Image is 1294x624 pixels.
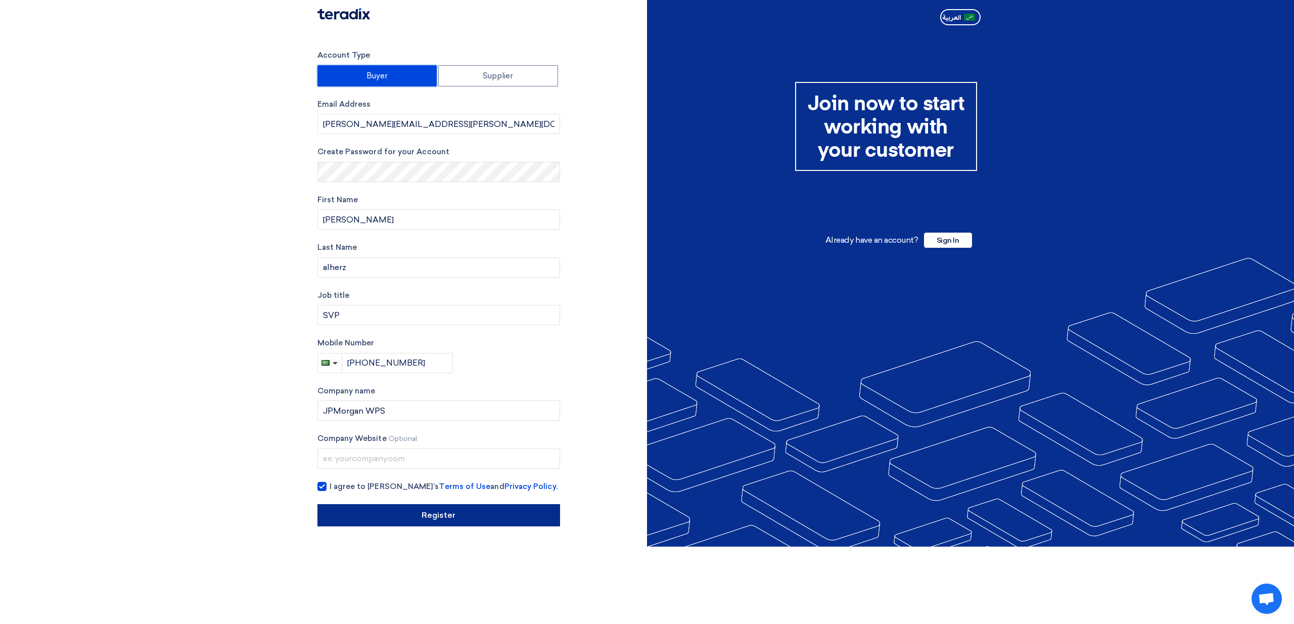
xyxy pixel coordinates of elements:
[825,235,918,245] span: Already have an account?
[317,305,560,325] input: Enter your job title...
[317,433,560,444] label: Company Website
[342,353,453,373] input: Enter phone number...
[317,209,560,230] input: Enter your first name...
[504,482,556,491] a: Privacy Policy
[317,194,560,206] label: First Name
[1252,584,1282,614] div: Open chat
[438,65,558,86] label: Supplier
[317,257,560,278] input: Last Name...
[439,482,490,491] a: Terms of Use
[942,14,961,21] span: العربية
[924,233,972,248] span: Sign In
[964,14,975,21] img: ar-AR.png
[330,481,558,493] span: I agree to [PERSON_NAME]’s and .
[795,82,977,171] div: Join now to start working with your customer
[389,435,418,442] span: Optional
[317,242,560,253] label: Last Name
[317,8,370,20] img: Teradix logo
[317,337,560,349] label: Mobile Number
[317,99,560,110] label: Email Address
[317,50,560,61] label: Account Type
[317,290,560,301] label: Job title
[317,400,560,421] input: Enter your company name...
[940,9,981,25] button: العربية
[317,504,560,526] input: Register
[317,449,560,469] input: ex: yourcompany.com
[924,235,972,245] a: Sign In
[317,385,560,397] label: Company name
[317,65,437,86] label: Buyer
[317,114,560,134] input: Enter your business email...
[317,146,560,158] label: Create Password for your Account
